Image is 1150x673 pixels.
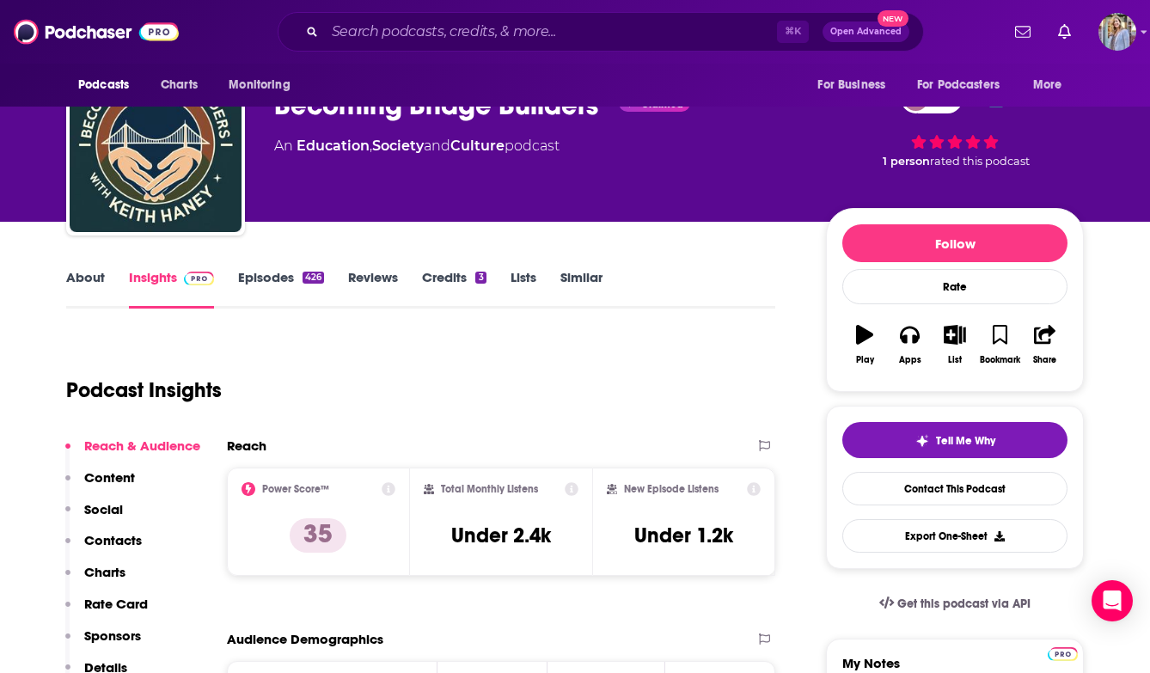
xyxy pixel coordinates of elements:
[830,28,902,36] span: Open Advanced
[14,15,179,48] img: Podchaser - Follow, Share and Rate Podcasts
[1098,13,1136,51] img: User Profile
[883,155,930,168] span: 1 person
[1051,17,1078,46] a: Show notifications dropdown
[84,627,141,644] p: Sponsors
[278,12,924,52] div: Search podcasts, credits, & more...
[915,434,929,448] img: tell me why sparkle
[66,377,222,403] h1: Podcast Insights
[422,269,486,309] a: Credits3
[906,69,1025,101] button: open menu
[65,501,123,533] button: Social
[624,483,719,495] h2: New Episode Listens
[84,501,123,517] p: Social
[641,100,683,108] span: Claimed
[887,314,932,376] button: Apps
[917,73,1000,97] span: For Podcasters
[777,21,809,43] span: ⌘ K
[930,155,1030,168] span: rated this podcast
[84,564,125,580] p: Charts
[866,583,1044,625] a: Get this podcast via API
[1033,355,1056,365] div: Share
[227,437,266,454] h2: Reach
[936,434,995,448] span: Tell Me Why
[303,272,324,284] div: 426
[325,18,777,46] input: Search podcasts, credits, & more...
[1092,580,1133,621] div: Open Intercom Messenger
[161,73,198,97] span: Charts
[1008,17,1037,46] a: Show notifications dropdown
[1023,314,1067,376] button: Share
[184,272,214,285] img: Podchaser Pro
[842,314,887,376] button: Play
[805,69,907,101] button: open menu
[217,69,312,101] button: open menu
[878,10,908,27] span: New
[65,469,135,501] button: Content
[65,437,200,469] button: Reach & Audience
[65,596,148,627] button: Rate Card
[823,21,909,42] button: Open AdvancedNew
[1033,73,1062,97] span: More
[274,136,560,156] div: An podcast
[370,138,372,154] span: ,
[511,269,536,309] a: Lists
[826,72,1084,179] div: 35 1 personrated this podcast
[451,523,551,548] h3: Under 2.4k
[933,314,977,376] button: List
[290,518,346,553] p: 35
[84,596,148,612] p: Rate Card
[842,422,1067,458] button: tell me why sparkleTell Me Why
[297,138,370,154] a: Education
[842,224,1067,262] button: Follow
[66,269,105,309] a: About
[348,269,398,309] a: Reviews
[65,532,142,564] button: Contacts
[84,469,135,486] p: Content
[856,355,874,365] div: Play
[475,272,486,284] div: 3
[78,73,129,97] span: Podcasts
[1021,69,1084,101] button: open menu
[238,269,324,309] a: Episodes426
[372,138,424,154] a: Society
[66,69,151,101] button: open menu
[817,73,885,97] span: For Business
[842,472,1067,505] a: Contact This Podcast
[70,60,242,232] img: Becoming Bridge Builders
[1048,645,1078,661] a: Pro website
[65,627,141,659] button: Sponsors
[441,483,538,495] h2: Total Monthly Listens
[227,631,383,647] h2: Audience Demographics
[84,532,142,548] p: Contacts
[1098,13,1136,51] button: Show profile menu
[129,269,214,309] a: InsightsPodchaser Pro
[450,138,505,154] a: Culture
[84,437,200,454] p: Reach & Audience
[897,597,1031,611] span: Get this podcast via API
[842,519,1067,553] button: Export One-Sheet
[424,138,450,154] span: and
[65,564,125,596] button: Charts
[842,269,1067,304] div: Rate
[262,483,329,495] h2: Power Score™
[1098,13,1136,51] span: Logged in as JFMuntsinger
[150,69,208,101] a: Charts
[229,73,290,97] span: Monitoring
[634,523,733,548] h3: Under 1.2k
[948,355,962,365] div: List
[977,314,1022,376] button: Bookmark
[560,269,603,309] a: Similar
[899,355,921,365] div: Apps
[980,355,1020,365] div: Bookmark
[1048,647,1078,661] img: Podchaser Pro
